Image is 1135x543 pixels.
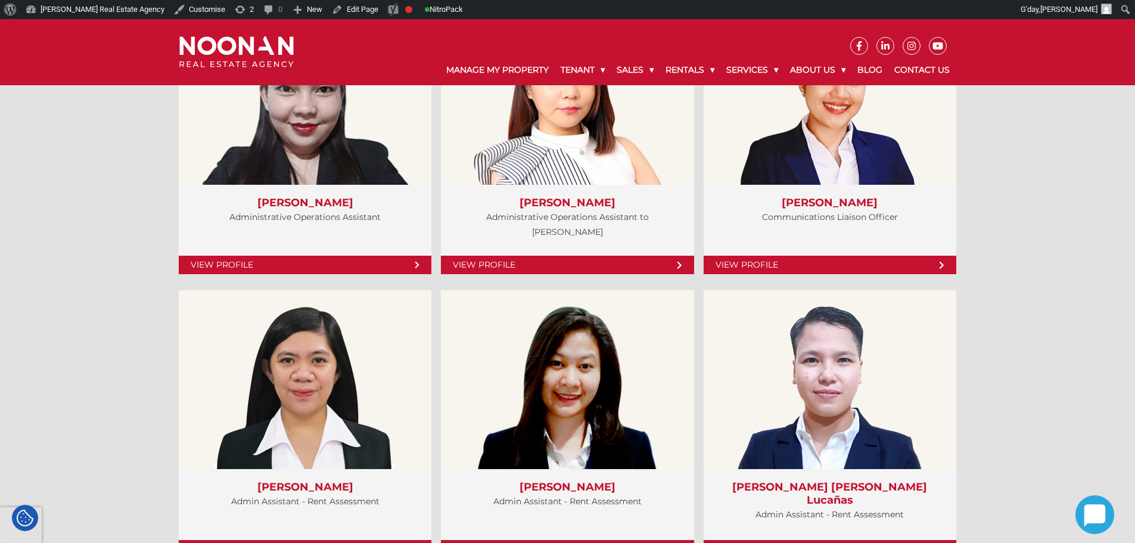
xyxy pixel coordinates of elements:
a: Manage My Property [440,55,555,85]
h3: [PERSON_NAME] [191,197,419,210]
h3: [PERSON_NAME] [453,481,682,494]
p: Admin Assistant - Rent Assessment [716,507,944,522]
div: Cookie Settings [12,505,38,531]
a: Blog [851,55,888,85]
a: About Us [784,55,851,85]
a: Contact Us [888,55,956,85]
h3: [PERSON_NAME] [716,197,944,210]
span: [PERSON_NAME] [1040,5,1097,14]
h3: [PERSON_NAME] [PERSON_NAME] Lucañas [716,481,944,507]
p: Administrative Operations Assistant to [PERSON_NAME] [453,210,682,240]
a: Services [720,55,784,85]
p: Admin Assistant - Rent Assessment [453,494,682,509]
img: Noonan Real Estate Agency [179,36,294,68]
p: Administrative Operations Assistant [191,210,419,225]
h3: [PERSON_NAME] [453,197,682,210]
a: Rentals [660,55,720,85]
p: Communications Liaison Officer [716,210,944,225]
a: View Profile [441,256,694,274]
a: View Profile [704,256,956,274]
a: View Profile [179,256,431,274]
h3: [PERSON_NAME] [191,481,419,494]
div: Focus keyphrase not set [405,6,412,13]
a: Tenant [555,55,611,85]
a: Sales [611,55,660,85]
p: Admin Assistant - Rent Assessment [191,494,419,509]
